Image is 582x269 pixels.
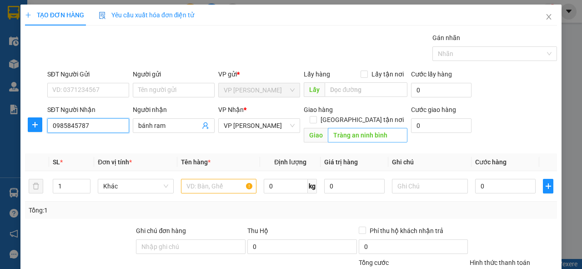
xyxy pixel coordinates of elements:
span: Cước hàng [475,158,507,166]
span: kg [308,179,317,193]
label: Cước lấy hàng [411,71,452,78]
div: SĐT Người Nhận [47,105,129,115]
button: Close [536,5,562,30]
span: VP Nhận [218,106,244,113]
input: Ghi Chú [392,179,468,193]
span: plus [25,12,31,18]
span: Phí thu hộ khách nhận trả [366,226,447,236]
span: Yêu cầu xuất hóa đơn điện tử [99,11,195,19]
span: Lấy tận nơi [368,69,407,79]
span: [GEOGRAPHIC_DATA] tận nơi [317,115,407,125]
span: Giao hàng [304,106,333,113]
button: plus [543,179,553,193]
label: Gán nhãn [432,34,460,41]
span: plus [28,121,42,128]
label: Cước giao hàng [411,106,456,113]
span: VP Hà Huy Tập [224,83,295,97]
span: Đơn vị tính [98,158,132,166]
label: Ghi chú đơn hàng [136,227,186,234]
input: Dọc đường [325,82,407,97]
span: Giá trị hàng [324,158,358,166]
span: plus [543,183,553,190]
span: Tên hàng [181,158,211,166]
div: SĐT Người Gửi [47,69,129,79]
span: Định lượng [274,158,306,166]
span: Khác [103,179,168,193]
input: Cước lấy hàng [411,83,472,97]
span: Lấy [304,82,325,97]
div: Người nhận [133,105,215,115]
span: Lấy hàng [304,71,330,78]
input: Ghi chú đơn hàng [136,239,246,254]
span: close [545,13,552,20]
button: plus [28,117,42,132]
button: delete [29,179,43,193]
span: VP Ngọc Hồi [224,119,295,132]
div: VP gửi [218,69,300,79]
span: Giao [304,128,328,142]
div: Tổng: 1 [29,205,226,215]
span: TẠO ĐƠN HÀNG [25,11,84,19]
img: icon [99,12,106,19]
input: Cước giao hàng [411,118,472,133]
span: Tổng cước [359,259,389,266]
label: Hình thức thanh toán [470,259,530,266]
div: Người gửi [133,69,215,79]
span: SL [53,158,60,166]
input: Dọc đường [328,128,407,142]
input: VD: Bàn, Ghế [181,179,257,193]
span: Thu Hộ [247,227,268,234]
th: Ghi chú [388,153,472,171]
input: 0 [324,179,385,193]
span: user-add [202,122,209,129]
